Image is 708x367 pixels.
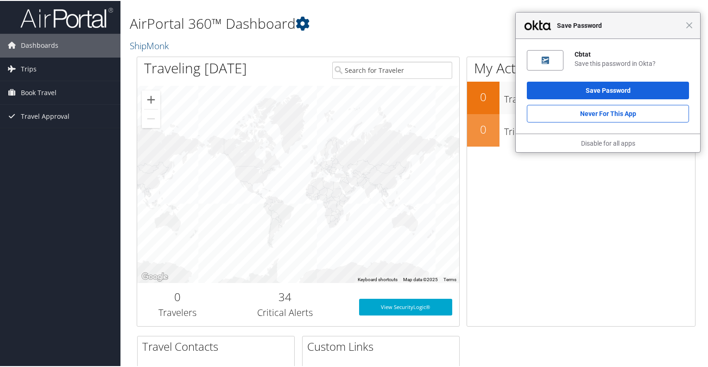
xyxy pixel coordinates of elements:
[686,21,693,28] span: Close
[552,19,686,30] span: Save Password
[130,39,171,51] a: ShipMonk
[144,305,211,318] h3: Travelers
[575,58,689,67] div: Save this password in Okta?
[467,88,499,104] h2: 0
[467,113,695,146] a: 0Trips Missing Hotels
[443,276,456,281] a: Terms (opens in new tab)
[575,49,689,58] div: Cbtat
[527,104,689,122] button: Never for this App
[21,33,58,56] span: Dashboards
[359,298,453,315] a: View SecurityLogic®
[504,120,695,137] h3: Trips Missing Hotels
[225,288,345,304] h2: 34
[527,81,689,98] button: Save Password
[139,270,170,282] a: Open this area in Google Maps (opens a new window)
[130,13,512,32] h1: AirPortal 360™ Dashboard
[142,338,294,354] h2: Travel Contacts
[20,6,113,28] img: airportal-logo.png
[142,90,160,108] button: Zoom in
[139,270,170,282] img: Google
[21,80,57,103] span: Book Travel
[629,5,702,32] a: [PERSON_NAME]
[581,139,635,146] a: Disable for all apps
[358,276,398,282] button: Keyboard shortcuts
[332,61,453,78] input: Search for Traveler
[144,58,247,77] h1: Traveling [DATE]
[403,276,438,281] span: Map data ©2025
[142,109,160,127] button: Zoom out
[467,121,499,136] h2: 0
[144,288,211,304] h2: 0
[21,104,70,127] span: Travel Approval
[21,57,37,80] span: Trips
[467,58,695,77] h1: My Action Items
[504,87,695,105] h3: Travel Approvals Pending (Advisor Booked)
[307,338,459,354] h2: Custom Links
[225,305,345,318] h3: Critical Alerts
[467,81,695,113] a: 0Travel Approvals Pending (Advisor Booked)
[542,56,549,63] img: 9IrUADAAAABklEQVQDAMp15y9HRpfFAAAAAElFTkSuQmCC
